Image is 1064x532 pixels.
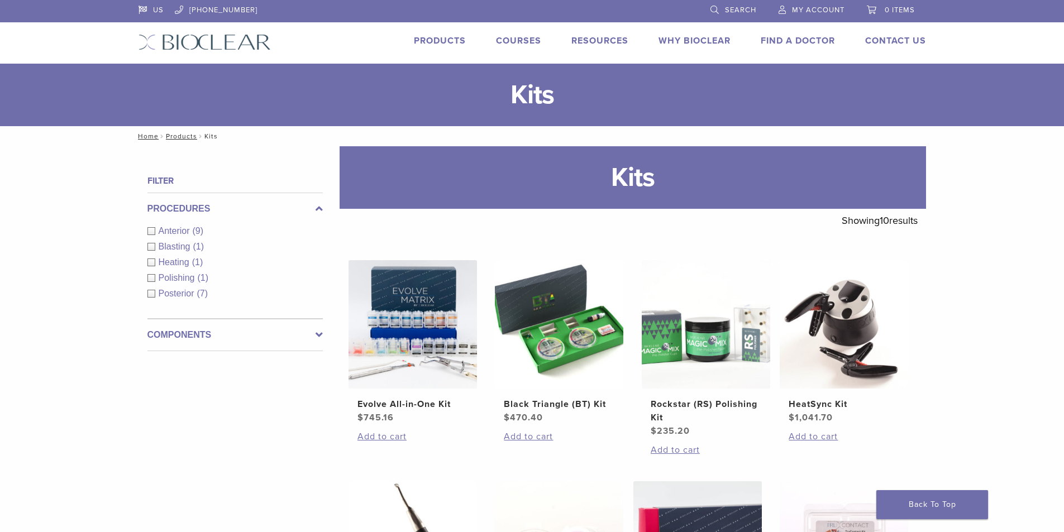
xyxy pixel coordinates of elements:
[496,35,541,46] a: Courses
[885,6,915,15] span: 0 items
[504,430,614,443] a: Add to cart: “Black Triangle (BT) Kit”
[348,260,478,424] a: Evolve All-in-One KitEvolve All-in-One Kit $745.16
[789,412,833,423] bdi: 1,041.70
[789,397,899,411] h2: HeatSync Kit
[357,430,468,443] a: Add to cart: “Evolve All-in-One Kit”
[789,412,795,423] span: $
[357,412,364,423] span: $
[349,260,477,389] img: Evolve All-in-One Kit
[340,146,926,209] h1: Kits
[789,430,899,443] a: Add to cart: “HeatSync Kit”
[642,260,770,389] img: Rockstar (RS) Polishing Kit
[495,260,623,389] img: Black Triangle (BT) Kit
[876,490,988,519] a: Back To Top
[842,209,918,232] p: Showing results
[357,412,394,423] bdi: 745.16
[147,174,323,188] h4: Filter
[159,133,166,139] span: /
[130,126,934,146] nav: Kits
[159,273,198,282] span: Polishing
[641,260,771,438] a: Rockstar (RS) Polishing KitRockstar (RS) Polishing Kit $235.20
[880,214,889,227] span: 10
[159,257,192,267] span: Heating
[494,260,624,424] a: Black Triangle (BT) KitBlack Triangle (BT) Kit $470.40
[193,226,204,236] span: (9)
[147,202,323,215] label: Procedures
[193,242,204,251] span: (1)
[504,412,510,423] span: $
[139,34,271,50] img: Bioclear
[147,328,323,342] label: Components
[571,35,628,46] a: Resources
[779,260,909,424] a: HeatSync KitHeatSync Kit $1,041.70
[504,412,543,423] bdi: 470.40
[159,289,197,298] span: Posterior
[651,443,761,457] a: Add to cart: “Rockstar (RS) Polishing Kit”
[651,397,761,424] h2: Rockstar (RS) Polishing Kit
[725,6,756,15] span: Search
[197,273,208,282] span: (1)
[192,257,203,267] span: (1)
[166,132,197,140] a: Products
[865,35,926,46] a: Contact Us
[197,133,204,139] span: /
[651,425,657,437] span: $
[414,35,466,46] a: Products
[761,35,835,46] a: Find A Doctor
[159,242,193,251] span: Blasting
[357,397,468,411] h2: Evolve All-in-One Kit
[792,6,844,15] span: My Account
[135,132,159,140] a: Home
[780,260,908,389] img: HeatSync Kit
[659,35,731,46] a: Why Bioclear
[504,397,614,411] h2: Black Triangle (BT) Kit
[159,226,193,236] span: Anterior
[651,425,690,437] bdi: 235.20
[197,289,208,298] span: (7)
